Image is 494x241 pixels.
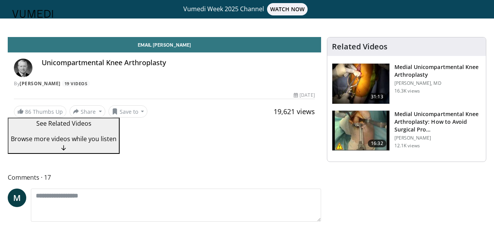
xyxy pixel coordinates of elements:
span: 86 [25,108,31,115]
a: [PERSON_NAME] [20,80,61,87]
span: 31:13 [368,93,386,101]
a: 86 Thumbs Up [14,106,66,118]
a: M [8,189,26,207]
button: Share [69,105,105,118]
img: ZdWCH7dOnnmQ9vqn5hMDoxOmdtO6xlQD_1.150x105_q85_crop-smart_upscale.jpg [332,111,389,151]
a: Email [PERSON_NAME] [8,37,321,52]
img: Avatar [14,59,32,77]
a: 31:13 Medial Unicompartmental Knee Arthroplasty [PERSON_NAME], MD 16.3K views [332,63,481,104]
h4: Related Videos [332,42,387,51]
span: Comments 17 [8,172,321,182]
p: 16.3K views [394,88,420,94]
span: 16:32 [368,140,386,147]
h3: Medial Unicompartmental Knee Arthroplasty [394,63,481,79]
img: 294122_0000_1.png.150x105_q85_crop-smart_upscale.jpg [332,64,389,104]
h4: Unicompartmental Knee Arthroplasty [42,59,315,67]
button: See Related Videos Browse more videos while you listen [8,118,120,154]
div: By [14,80,315,87]
p: See Related Videos [11,119,117,128]
p: [PERSON_NAME], MD [394,80,481,86]
button: Save to [108,105,148,118]
p: [PERSON_NAME] [394,135,481,141]
h3: Medial Unicompartmental Knee Arthroplasty: How to Avoid Surgical Problems [394,110,481,133]
img: VuMedi Logo [12,10,53,18]
span: Browse more videos while you listen [11,135,117,143]
span: 19,621 views [274,107,315,116]
p: 12.1K views [394,143,420,149]
div: [DATE] [294,92,315,99]
a: 16:32 Medial Unicompartmental Knee Arthroplasty: How to Avoid Surgical Pro… [PERSON_NAME] 12.1K v... [332,110,481,151]
a: 19 Videos [62,80,90,87]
